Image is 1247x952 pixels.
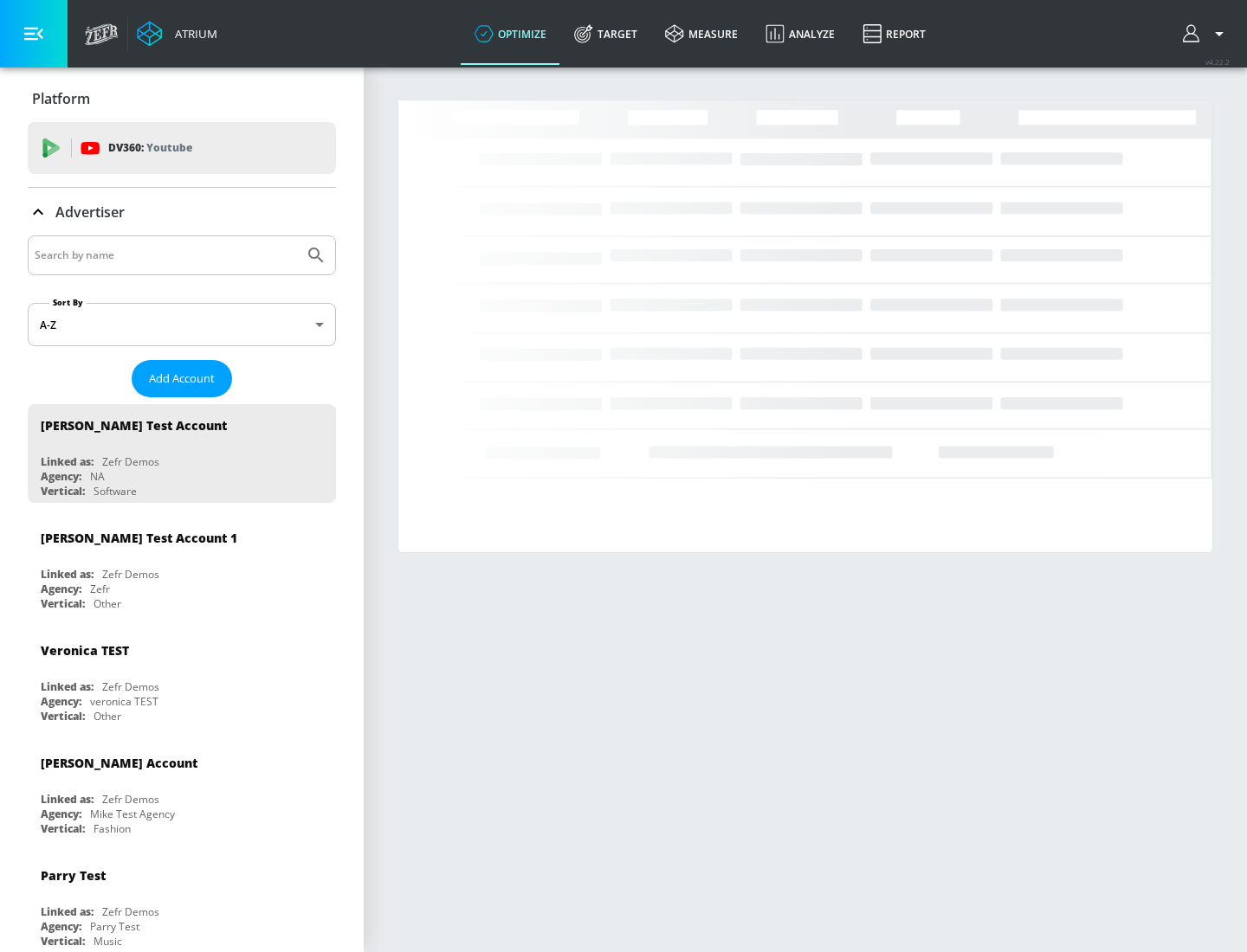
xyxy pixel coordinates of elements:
a: measure [651,3,752,65]
a: Atrium [137,21,217,47]
div: Vertical: [41,709,85,724]
div: NA [90,469,105,484]
div: Zefr Demos [102,792,159,807]
div: Vertical: [41,596,85,611]
div: Zefr Demos [102,904,159,919]
button: Add Account [132,360,232,397]
div: Advertiser [28,188,336,236]
div: Zefr Demos [102,454,159,469]
div: Linked as: [41,454,94,469]
div: [PERSON_NAME] Test AccountLinked as:Zefr DemosAgency:NAVertical:Software [28,404,336,503]
span: v 4.22.2 [1205,57,1230,67]
div: Other [94,709,121,724]
div: A-Z [28,303,336,346]
div: [PERSON_NAME] Test Account 1 [41,530,237,546]
div: Agency: [41,694,81,709]
div: Zefr Demos [102,679,159,694]
div: Atrium [168,26,217,42]
a: optimize [461,3,560,65]
div: Vertical: [41,484,85,499]
div: [PERSON_NAME] Test Account [41,417,227,434]
div: Agency: [41,469,81,484]
a: Report [849,3,940,65]
p: Youtube [146,138,192,157]
div: [PERSON_NAME] AccountLinked as:Zefr DemosAgency:Mike Test AgencyVertical:Fashion [28,742,336,840]
div: [PERSON_NAME] Account [41,755,197,771]
div: Vertical: [41,934,85,949]
div: Mike Test Agency [90,807,175,821]
div: Veronica TESTLinked as:Zefr DemosAgency:veronica TESTVertical:Other [28,629,336,728]
label: Sort By [49,297,87,308]
div: Linked as: [41,679,94,694]
div: Software [94,484,137,499]
div: Vertical: [41,821,85,836]
div: Parry Test [90,919,139,934]
div: Other [94,596,121,611]
div: DV360: Youtube [28,122,336,174]
div: Agency: [41,807,81,821]
div: Linked as: [41,904,94,919]
a: Target [560,3,651,65]
div: Parry Test [41,867,106,884]
div: [PERSON_NAME] Test Account 1Linked as:Zefr DemosAgency:ZefrVertical:Other [28,517,336,615]
a: Analyze [752,3,849,65]
div: Music [94,934,122,949]
div: Platform [28,74,336,123]
p: Advertiser [55,203,125,222]
div: Veronica TEST [41,642,129,659]
div: Agency: [41,582,81,596]
span: Add Account [149,369,215,389]
div: Agency: [41,919,81,934]
div: Zefr [90,582,110,596]
div: Linked as: [41,567,94,582]
div: Linked as: [41,792,94,807]
div: Zefr Demos [102,567,159,582]
input: Search by name [35,244,297,267]
div: Fashion [94,821,131,836]
p: DV360: [108,138,192,158]
p: Platform [32,89,90,108]
div: veronica TEST [90,694,158,709]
